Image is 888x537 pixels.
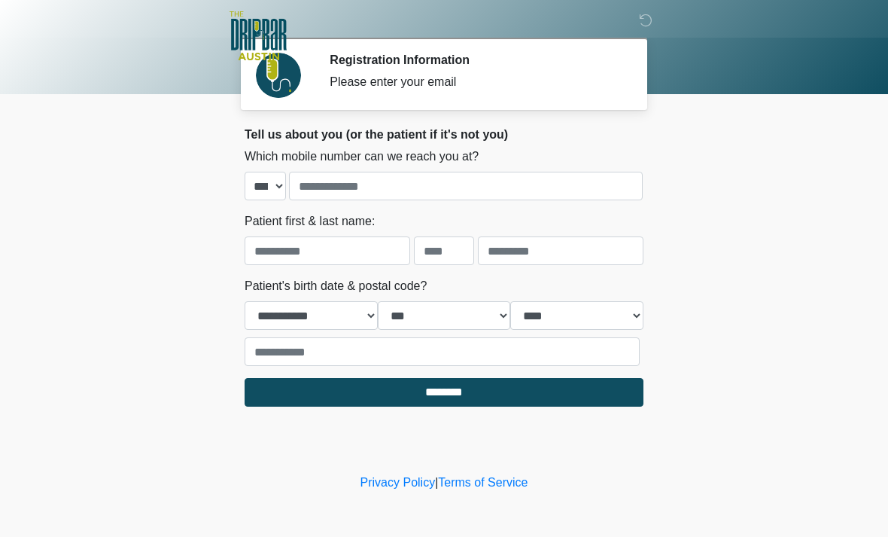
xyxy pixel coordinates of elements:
img: Agent Avatar [256,53,301,98]
a: | [435,476,438,489]
div: Please enter your email [330,73,621,91]
label: Patient first & last name: [245,212,375,230]
a: Privacy Policy [360,476,436,489]
a: Terms of Service [438,476,528,489]
label: Patient's birth date & postal code? [245,277,427,295]
h2: Tell us about you (or the patient if it's not you) [245,127,643,142]
img: The DRIPBaR - Austin The Domain Logo [230,11,287,60]
label: Which mobile number can we reach you at? [245,148,479,166]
